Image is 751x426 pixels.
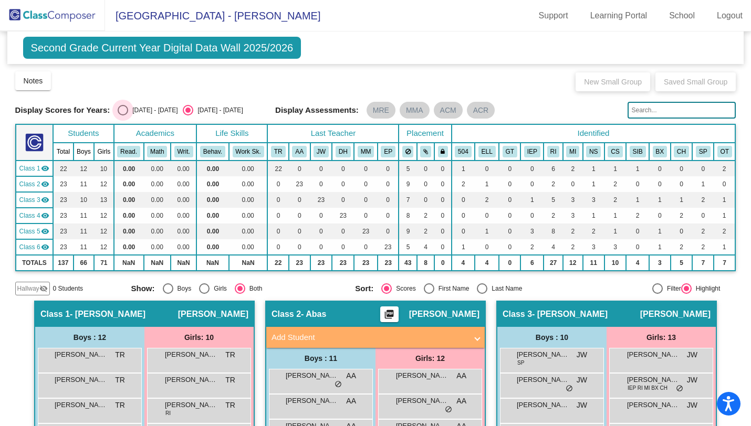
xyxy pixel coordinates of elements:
[475,223,499,239] td: 1
[310,176,332,192] td: 0
[544,176,562,192] td: 2
[604,161,626,176] td: 1
[267,161,289,176] td: 22
[94,208,114,223] td: 12
[417,255,434,271] td: 8
[544,192,562,208] td: 5
[354,239,378,255] td: 0
[434,102,463,119] mat-chip: ACM
[604,223,626,239] td: 1
[544,239,562,255] td: 4
[499,239,520,255] td: 0
[19,195,40,205] span: Class 3
[563,208,583,223] td: 3
[563,239,583,255] td: 2
[41,180,49,188] mat-icon: visibility
[608,146,622,157] button: CS
[174,146,193,157] button: Writ.
[332,176,354,192] td: 0
[196,255,228,271] td: NaN
[653,146,667,157] button: BX
[267,255,289,271] td: 22
[367,102,395,119] mat-chip: MRE
[94,239,114,255] td: 12
[229,223,268,239] td: 0.00
[378,161,399,176] td: 0
[114,176,144,192] td: 0.00
[417,143,434,161] th: Keep with students
[478,146,496,157] button: ELL
[23,37,301,59] span: Second Grade Current Year Digital Data Wall 2025/2026
[434,223,451,239] td: 0
[267,192,289,208] td: 0
[74,192,95,208] td: 10
[434,239,451,255] td: 0
[378,208,399,223] td: 0
[332,255,354,271] td: 23
[271,146,286,157] button: TR
[604,192,626,208] td: 2
[714,223,735,239] td: 2
[53,208,73,223] td: 23
[15,71,51,90] button: Notes
[310,255,332,271] td: 23
[171,192,196,208] td: 0.00
[267,124,399,143] th: Last Teacher
[41,196,49,204] mat-icon: visibility
[499,223,520,239] td: 0
[289,176,310,192] td: 23
[630,146,646,157] button: SIB
[671,208,693,223] td: 2
[314,146,329,157] button: JW
[544,161,562,176] td: 6
[354,255,378,271] td: 23
[583,143,604,161] th: New MES Student this year
[19,164,40,173] span: Class 1
[671,223,693,239] td: 0
[520,239,544,255] td: 2
[524,146,540,157] button: IEP
[649,143,671,161] th: Behavior Intervention Pull Out
[604,208,626,223] td: 1
[16,161,54,176] td: Tammy Roberts - Saunders
[114,124,197,143] th: Academics
[434,255,451,271] td: 0
[717,146,732,157] button: OT
[586,146,601,157] button: NS
[53,223,73,239] td: 23
[196,161,228,176] td: 0.00
[649,161,671,176] td: 0
[289,239,310,255] td: 0
[196,176,228,192] td: 0.00
[114,223,144,239] td: 0.00
[105,7,320,24] span: [GEOGRAPHIC_DATA] - [PERSON_NAME]
[434,161,451,176] td: 0
[417,223,434,239] td: 2
[94,255,114,271] td: 71
[467,102,495,119] mat-chip: ACR
[649,239,671,255] td: 1
[74,208,95,223] td: 11
[332,143,354,161] th: Doree Hyde
[53,192,73,208] td: 23
[692,239,714,255] td: 2
[200,146,225,157] button: Behav.
[41,243,49,251] mat-icon: visibility
[649,192,671,208] td: 1
[94,223,114,239] td: 12
[267,176,289,192] td: 0
[94,176,114,192] td: 12
[544,223,562,239] td: 8
[563,192,583,208] td: 3
[455,146,472,157] button: 504
[354,161,378,176] td: 0
[714,161,735,176] td: 2
[399,255,416,271] td: 43
[171,239,196,255] td: 0.00
[499,255,520,271] td: 0
[196,239,228,255] td: 0.00
[266,327,485,348] mat-expansion-panel-header: Add Student
[452,239,475,255] td: 1
[452,192,475,208] td: 0
[671,176,693,192] td: 0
